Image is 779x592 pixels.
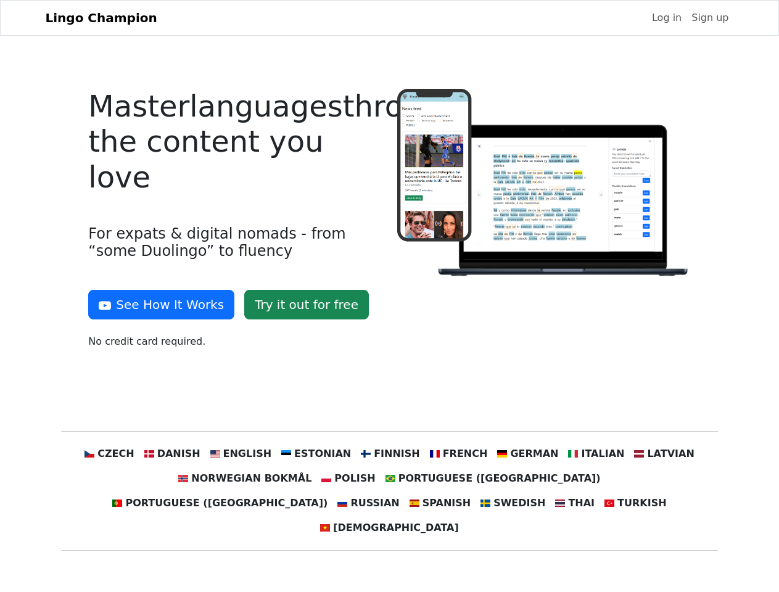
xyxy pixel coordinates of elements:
span: Thai [568,496,595,511]
span: Swedish [493,496,545,511]
span: Italian [581,446,624,461]
span: Portuguese ([GEOGRAPHIC_DATA]) [398,471,601,486]
span: German [510,446,558,461]
img: br.svg [385,474,395,483]
span: Turkish [617,496,667,511]
a: Lingo Champion [46,6,157,30]
span: Spanish [422,496,471,511]
img: se.svg [480,498,490,508]
img: de.svg [497,449,507,459]
img: pl.svg [321,474,331,483]
img: no.svg [178,474,188,483]
span: Finnish [374,446,420,461]
img: fi.svg [361,449,371,459]
img: ru.svg [337,498,347,508]
span: French [443,446,488,461]
span: Portuguese ([GEOGRAPHIC_DATA]) [125,496,328,511]
a: Sign up [686,6,733,30]
img: vn.svg [320,523,330,533]
img: lv.svg [634,449,644,459]
button: See How It Works [88,290,234,319]
img: es.svg [410,498,419,508]
span: Latvian [647,446,694,461]
img: fr.svg [430,449,440,459]
p: No credit card required. [88,334,382,349]
img: th.svg [555,498,565,508]
img: pt.svg [112,498,122,508]
img: ee.svg [281,449,291,459]
a: Try it out for free [244,290,369,319]
a: Log in [647,6,686,30]
img: tr.svg [604,498,614,508]
span: Polish [334,471,375,486]
h4: For expats & digital nomads - from “some Duolingo” to fluency [88,225,382,261]
span: [DEMOGRAPHIC_DATA] [333,520,458,535]
span: Czech [97,446,134,461]
span: English [223,446,272,461]
span: Estonian [294,446,351,461]
span: Norwegian Bokmål [191,471,311,486]
img: dk.svg [144,449,154,459]
img: cz.svg [84,449,94,459]
img: Logo [397,89,691,279]
img: it.svg [568,449,578,459]
span: Danish [157,446,200,461]
h4: Master languages through the content you love [88,89,382,195]
img: us.svg [210,449,220,459]
span: Russian [350,496,399,511]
